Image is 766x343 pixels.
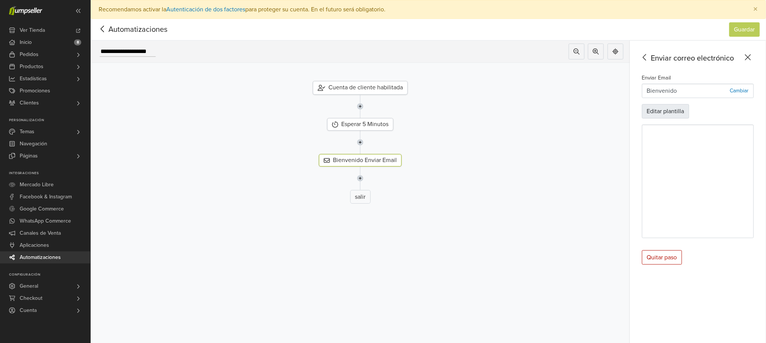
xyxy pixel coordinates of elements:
[166,6,245,13] a: Autenticación de dos factores
[642,125,754,238] iframe: Bienvenido
[20,48,39,61] span: Pedidos
[754,4,758,15] span: ×
[97,24,156,35] span: Automatizaciones
[319,154,402,167] div: Bienvenido Enviar Email
[357,131,364,154] img: line-7960e5f4d2b50ad2986e.svg
[20,138,47,150] span: Navegación
[20,85,50,97] span: Promociones
[9,273,90,277] p: Configuración
[20,24,45,36] span: Ver Tienda
[74,39,81,45] span: 8
[20,191,72,203] span: Facebook & Instagram
[9,118,90,123] p: Personalización
[642,104,689,118] button: Editar plantilla
[20,126,34,138] span: Temas
[20,251,61,263] span: Automatizaciones
[357,95,364,118] img: line-7960e5f4d2b50ad2986e.svg
[20,227,61,239] span: Canales de Venta
[20,215,71,227] span: WhatsApp Commerce
[313,81,408,95] div: Cuenta de cliente habilitada
[20,150,38,162] span: Páginas
[746,0,766,19] button: Close
[20,304,37,316] span: Cuenta
[729,22,760,37] button: Guardar
[20,239,49,251] span: Aplicaciones
[20,203,64,215] span: Google Commerce
[20,61,43,73] span: Productos
[20,179,54,191] span: Mercado Libre
[9,171,90,176] p: Integraciones
[20,36,32,48] span: Inicio
[642,250,682,265] div: Quitar paso
[20,73,47,85] span: Estadísticas
[357,167,364,190] img: line-7960e5f4d2b50ad2986e.svg
[730,87,749,95] p: Cambiar
[647,86,677,95] p: Bienvenido
[327,118,393,131] div: Esperar 5 Minutos
[642,74,671,82] label: Enviar Email
[639,53,754,64] div: Enviar correo electrónico
[350,190,371,204] div: salir
[20,292,42,304] span: Checkout
[20,280,38,292] span: General
[20,97,39,109] span: Clientes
